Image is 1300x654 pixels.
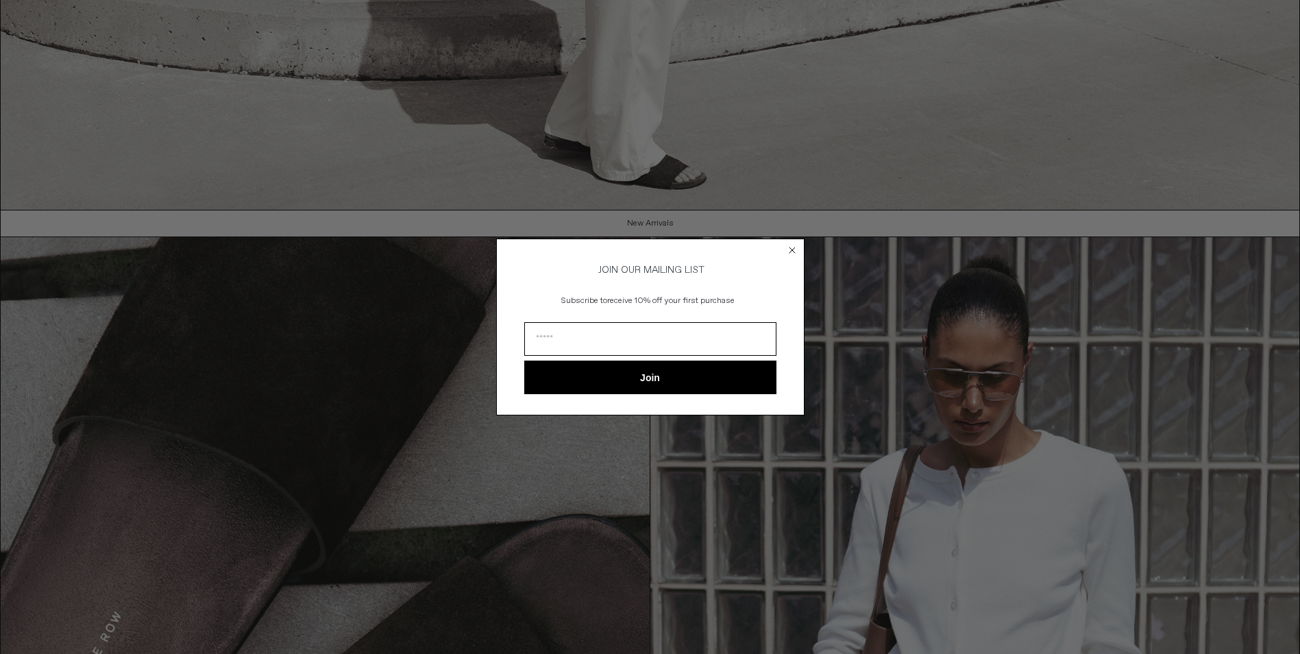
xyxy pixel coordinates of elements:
[524,322,776,356] input: Email
[524,361,776,394] button: Join
[607,295,735,306] span: receive 10% off your first purchase
[785,243,799,257] button: Close dialog
[596,264,704,276] span: JOIN OUR MAILING LIST
[561,295,607,306] span: Subscribe to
